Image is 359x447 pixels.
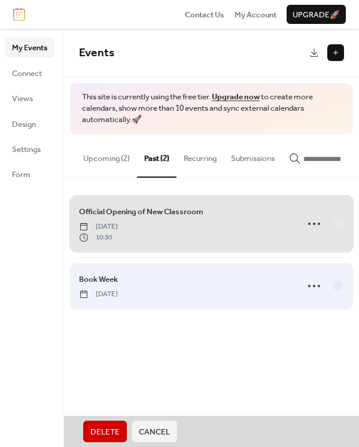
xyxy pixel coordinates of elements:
[76,135,137,177] button: Upcoming (2)
[5,114,54,133] a: Design
[5,38,54,57] a: My Events
[90,426,120,438] span: Delete
[137,135,177,178] button: Past (2)
[287,5,346,24] button: Upgrade🚀
[235,9,276,21] span: My Account
[12,93,33,105] span: Views
[12,118,36,130] span: Design
[13,8,25,21] img: logo
[12,169,31,181] span: Form
[177,135,224,177] button: Recurring
[12,68,42,80] span: Connect
[224,135,282,177] button: Submissions
[5,165,54,184] a: Form
[185,8,224,20] a: Contact Us
[5,89,54,108] a: Views
[132,421,177,442] button: Cancel
[185,9,224,21] span: Contact Us
[235,8,276,20] a: My Account
[293,9,340,21] span: Upgrade 🚀
[5,63,54,83] a: Connect
[12,144,41,156] span: Settings
[212,89,260,105] a: Upgrade now
[79,42,114,64] span: Events
[83,421,127,442] button: Delete
[5,139,54,159] a: Settings
[139,426,170,438] span: Cancel
[82,92,341,126] span: This site is currently using the free tier. to create more calendars, show more than 10 events an...
[12,42,47,54] span: My Events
